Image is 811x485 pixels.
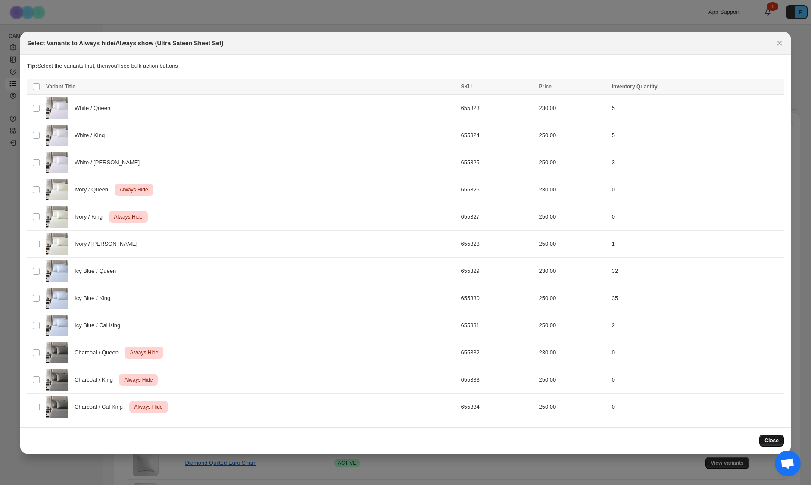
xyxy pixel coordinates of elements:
td: 32 [609,257,784,285]
td: 2 [609,312,784,339]
img: ivory-ultra-sateen1.jpg [46,233,68,255]
button: Close [759,435,784,447]
td: 655334 [458,393,536,420]
td: 230.00 [536,339,609,366]
td: 230.00 [536,176,609,203]
span: SKU [461,84,471,90]
span: Always Hide [128,347,160,358]
span: Always Hide [122,375,154,385]
span: Always Hide [112,212,144,222]
span: Inventory Quantity [612,84,658,90]
td: 655324 [458,122,536,149]
span: Always Hide [133,402,165,412]
td: 5 [609,122,784,149]
img: white-ultra-sateen1.jpg [46,97,68,119]
td: 250.00 [536,230,609,257]
img: charcoal-ultra-sateen1.jpg [46,369,68,391]
img: white-ultra-sateen1.jpg [46,125,68,146]
span: Icy Blue / King [75,294,115,303]
td: 655330 [458,285,536,312]
td: 655332 [458,339,536,366]
span: Always Hide [118,185,150,195]
td: 230.00 [536,257,609,285]
span: White / Queen [75,104,115,113]
td: 1 [609,230,784,257]
td: 0 [609,366,784,393]
img: ivory-ultra-sateen1.jpg [46,179,68,200]
img: charcoal-ultra-sateen1.jpg [46,396,68,418]
button: Close [774,37,786,49]
span: Icy Blue / Queen [75,267,121,275]
td: 655323 [458,94,536,122]
span: Variant Title [46,84,75,90]
td: 250.00 [536,393,609,420]
span: Ivory / [PERSON_NAME] [75,240,142,248]
td: 655325 [458,149,536,176]
td: 0 [609,203,784,230]
td: 0 [609,393,784,420]
td: 250.00 [536,285,609,312]
img: white-ultra-sateen1.jpg [46,152,68,173]
td: 655326 [458,176,536,203]
span: Ivory / King [75,213,107,221]
td: 0 [609,176,784,203]
span: Close [764,437,779,444]
td: 655331 [458,312,536,339]
td: 655327 [458,203,536,230]
td: 655328 [458,230,536,257]
span: Charcoal / Queen [75,348,123,357]
td: 3 [609,149,784,176]
span: Charcoal / Cal King [75,403,128,411]
img: ivory-ultra-sateen1.jpg [46,206,68,228]
span: White / [PERSON_NAME] [75,158,144,167]
td: 0 [609,339,784,366]
img: icyblue-ultra-sateen1.jpg [46,288,68,309]
td: 655333 [458,366,536,393]
td: 35 [609,285,784,312]
img: charcoal-ultra-sateen1.jpg [46,342,68,363]
span: Price [539,84,551,90]
td: 5 [609,94,784,122]
div: Open chat [775,451,801,476]
img: icyblue-ultra-sateen1.jpg [46,260,68,282]
td: 250.00 [536,312,609,339]
span: Ivory / Queen [75,185,113,194]
td: 250.00 [536,366,609,393]
h2: Select Variants to Always hide/Always show (Ultra Sateen Sheet Set) [27,39,223,47]
p: Select the variants first, then you'll see bulk action buttons [27,62,784,70]
span: White / King [75,131,109,140]
td: 250.00 [536,203,609,230]
td: 250.00 [536,149,609,176]
span: Icy Blue / Cal King [75,321,125,330]
strong: Tip: [27,63,37,69]
td: 655329 [458,257,536,285]
span: Charcoal / King [75,375,118,384]
img: icyblue-ultra-sateen1.jpg [46,315,68,336]
td: 230.00 [536,94,609,122]
td: 250.00 [536,122,609,149]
